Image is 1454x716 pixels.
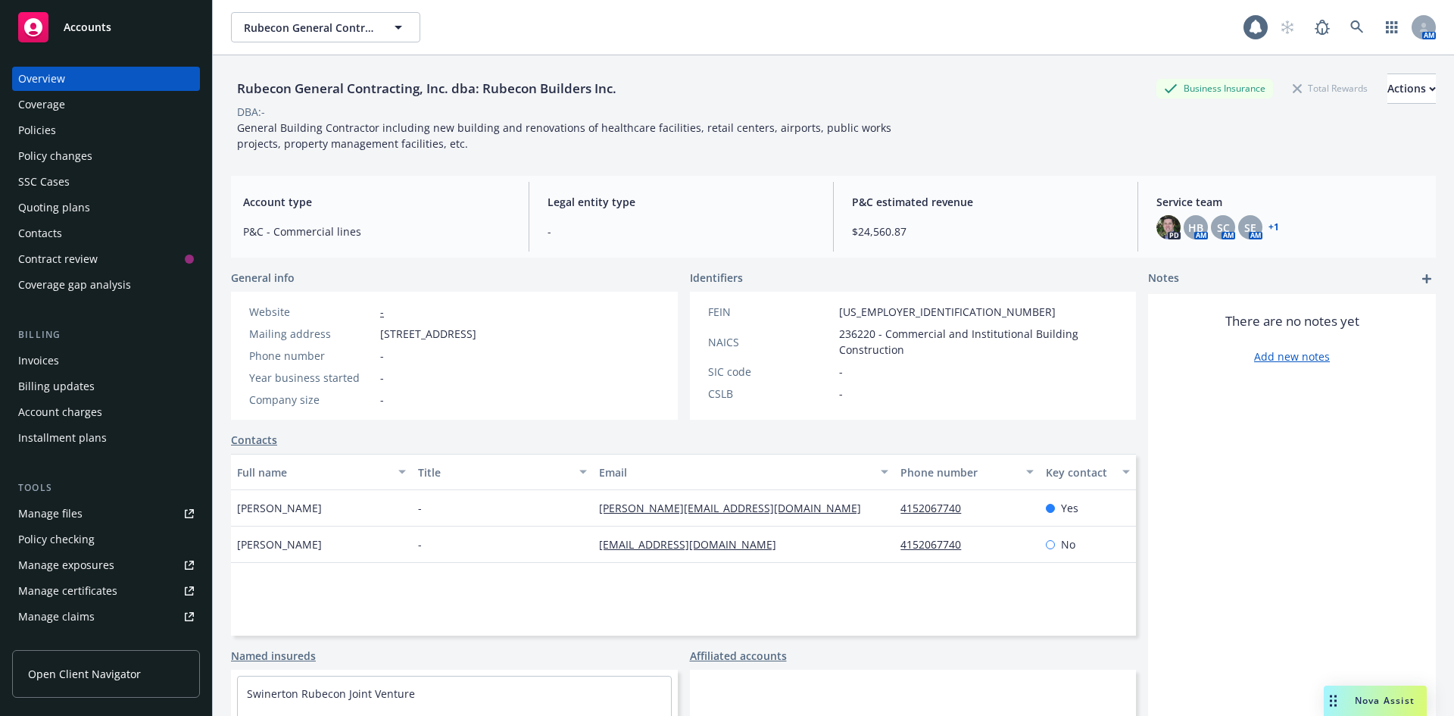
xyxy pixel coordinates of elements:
[237,120,894,151] span: General Building Contractor including new building and renovations of healthcare facilities, reta...
[1156,194,1424,210] span: Service team
[593,454,894,490] button: Email
[380,305,384,319] a: -
[1188,220,1203,236] span: HB
[12,273,200,297] a: Coverage gap analysis
[18,400,102,424] div: Account charges
[1418,270,1436,288] a: add
[894,454,1039,490] button: Phone number
[12,553,200,577] a: Manage exposures
[231,270,295,286] span: General info
[1061,536,1075,552] span: No
[1046,464,1113,480] div: Key contact
[247,686,415,701] a: Swinerton Rubecon Joint Venture
[708,334,833,350] div: NAICS
[380,326,476,342] span: [STREET_ADDRESS]
[690,648,787,664] a: Affiliated accounts
[12,327,200,342] div: Billing
[28,666,141,682] span: Open Client Navigator
[900,501,973,515] a: 4152067740
[231,454,412,490] button: Full name
[852,224,1119,239] span: $24,560.87
[12,118,200,142] a: Policies
[1040,454,1136,490] button: Key contact
[418,464,570,480] div: Title
[1342,12,1372,42] a: Search
[18,579,117,603] div: Manage certificates
[237,464,389,480] div: Full name
[231,12,420,42] button: Rubecon General Contracting, Inc. dba: Rubecon Builders Inc.
[18,170,70,194] div: SSC Cases
[708,304,833,320] div: FEIN
[249,392,374,408] div: Company size
[18,426,107,450] div: Installment plans
[18,605,95,629] div: Manage claims
[1268,223,1279,232] a: +1
[12,221,200,245] a: Contacts
[548,194,815,210] span: Legal entity type
[12,374,200,399] a: Billing updates
[12,400,200,424] a: Account charges
[243,224,510,239] span: P&C - Commercial lines
[1156,215,1181,239] img: photo
[839,326,1119,358] span: 236220 - Commercial and Institutional Building Construction
[18,92,65,117] div: Coverage
[18,144,92,168] div: Policy changes
[380,392,384,408] span: -
[18,527,95,552] div: Policy checking
[380,348,384,364] span: -
[1148,270,1179,288] span: Notes
[249,326,374,342] div: Mailing address
[244,20,375,36] span: Rubecon General Contracting, Inc. dba: Rubecon Builders Inc.
[12,349,200,373] a: Invoices
[380,370,384,386] span: -
[1061,500,1078,516] span: Yes
[249,304,374,320] div: Website
[12,630,200,655] a: Manage BORs
[1285,79,1375,98] div: Total Rewards
[18,247,98,271] div: Contract review
[1156,79,1273,98] div: Business Insurance
[1217,220,1230,236] span: SC
[18,553,114,577] div: Manage exposures
[12,170,200,194] a: SSC Cases
[12,426,200,450] a: Installment plans
[231,648,316,664] a: Named insureds
[412,454,593,490] button: Title
[12,605,200,629] a: Manage claims
[852,194,1119,210] span: P&C estimated revenue
[64,21,111,33] span: Accounts
[18,221,62,245] div: Contacts
[18,195,90,220] div: Quoting plans
[599,501,873,515] a: [PERSON_NAME][EMAIL_ADDRESS][DOMAIN_NAME]
[1377,12,1407,42] a: Switch app
[1225,312,1359,330] span: There are no notes yet
[18,502,83,526] div: Manage files
[18,349,59,373] div: Invoices
[1272,12,1303,42] a: Start snowing
[1254,349,1330,364] a: Add new notes
[839,304,1056,320] span: [US_EMPLOYER_IDENTIFICATION_NUMBER]
[18,273,131,297] div: Coverage gap analysis
[548,224,815,239] span: -
[12,579,200,603] a: Manage certificates
[12,6,200,48] a: Accounts
[249,348,374,364] div: Phone number
[1324,686,1427,716] button: Nova Assist
[599,464,872,480] div: Email
[18,630,89,655] div: Manage BORs
[839,364,843,380] span: -
[12,247,200,271] a: Contract review
[900,464,1016,480] div: Phone number
[1307,12,1337,42] a: Report a Bug
[231,432,277,448] a: Contacts
[418,500,422,516] span: -
[1324,686,1343,716] div: Drag to move
[1387,74,1436,103] div: Actions
[839,386,843,402] span: -
[708,386,833,402] div: CSLB
[243,194,510,210] span: Account type
[599,537,788,552] a: [EMAIL_ADDRESS][DOMAIN_NAME]
[237,500,322,516] span: [PERSON_NAME]
[18,374,95,399] div: Billing updates
[249,370,374,386] div: Year business started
